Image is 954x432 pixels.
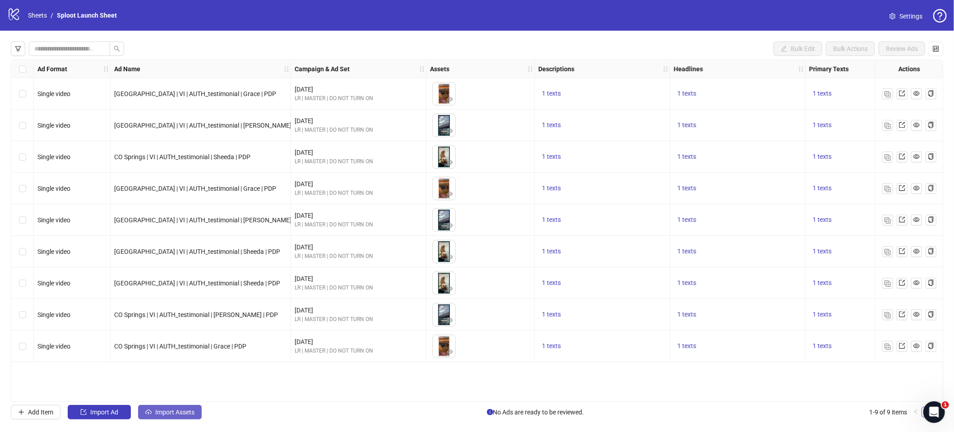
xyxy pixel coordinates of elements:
div: Select row 2 [11,110,34,141]
span: 1 texts [542,342,561,349]
button: Preview [445,347,455,358]
div: Resize Descriptions column [667,60,670,78]
span: 1 texts [813,184,832,192]
button: Review Ads [879,41,925,56]
span: [GEOGRAPHIC_DATA] | VI | AUTH_testimonial | Grace | PDP [114,90,276,97]
button: 1 texts [809,120,835,131]
span: Single video [37,90,70,97]
span: eye [913,122,920,128]
div: Select row 8 [11,299,34,331]
span: holder [103,66,109,72]
div: [DATE] [295,179,422,189]
span: export [899,248,905,254]
div: [DATE] [295,147,422,157]
button: Duplicate [882,341,893,352]
img: Duplicate [885,217,891,224]
span: 1 texts [813,311,832,318]
span: question-circle [933,9,947,23]
div: Select row 5 [11,204,34,236]
span: export [899,216,905,223]
strong: Assets [430,64,449,74]
span: eye [447,191,453,197]
span: holder [669,66,675,72]
button: Import Assets [138,405,202,419]
span: [GEOGRAPHIC_DATA] | VI | AUTH_testimonial | Sheeda | PDP [114,280,280,287]
span: 1 texts [542,279,561,286]
strong: Ad Format [37,64,67,74]
span: 1 texts [542,121,561,129]
span: 1 texts [813,121,832,129]
strong: Descriptions [538,64,574,74]
span: 1 texts [677,121,696,129]
div: Resize Headlines column [803,60,805,78]
button: Preview [445,284,455,294]
span: Single video [37,216,70,224]
iframe: Intercom live chat [923,401,945,423]
span: holder [527,66,533,72]
button: Duplicate [882,246,893,257]
strong: Headlines [674,64,703,74]
button: Bulk Edit [773,41,822,56]
button: Duplicate [882,278,893,289]
span: 1 texts [677,153,696,160]
span: holder [425,66,431,72]
span: eye [913,185,920,191]
span: 1 texts [813,279,832,286]
span: Add Item [28,409,53,416]
span: copy [928,185,934,191]
div: [DATE] [295,274,422,284]
button: 1 texts [538,152,565,162]
span: 1 texts [677,90,696,97]
span: No Ads are ready to be reviewed. [487,407,584,417]
span: search [114,46,120,52]
img: Asset 1 [433,83,455,105]
div: Resize Assets column [532,60,534,78]
span: CO Springs | VI | AUTH_testimonial | [PERSON_NAME] | PDP [114,311,278,318]
span: export [899,122,905,128]
img: Duplicate [885,91,891,97]
span: copy [928,153,934,160]
span: eye [913,216,920,223]
div: [DATE] [295,84,422,94]
img: Duplicate [885,344,891,350]
span: [GEOGRAPHIC_DATA] | VI | AUTH_testimonial | Sheeda | PDP [114,248,280,255]
li: Previous Page [911,407,922,418]
button: Preview [445,315,455,326]
span: eye [447,254,453,260]
img: Asset 1 [433,272,455,294]
button: Preview [445,221,455,231]
span: 1 texts [813,248,832,255]
div: LR | MASTER | DO NOT TURN ON [295,126,422,134]
span: Single video [37,311,70,318]
span: eye [913,280,920,286]
button: Preview [445,94,455,105]
button: 1 texts [538,88,565,99]
button: Import Ad [68,405,131,419]
button: Add Item [11,405,60,419]
span: eye [447,128,453,134]
div: Select row 9 [11,331,34,362]
a: Sploot Launch Sheet [55,10,119,20]
button: 1 texts [538,246,565,257]
img: Duplicate [885,123,891,129]
span: 1 [942,401,949,409]
button: 1 texts [538,215,565,225]
strong: Primary Texts [809,64,849,74]
span: eye [447,96,453,102]
img: Asset 1 [433,303,455,326]
button: 1 texts [809,152,835,162]
span: CO Springs | VI | AUTH_testimonial | Grace | PDP [114,343,246,350]
button: Configure table settings [929,41,943,56]
span: export [899,185,905,191]
span: info-circle [487,409,493,415]
div: LR | MASTER | DO NOT TURN ON [295,94,422,103]
strong: Ad Name [114,64,140,74]
strong: Campaign & Ad Set [295,64,350,74]
span: holder [109,66,116,72]
span: export [899,280,905,286]
span: 1 texts [813,90,832,97]
span: eye [913,343,920,349]
span: copy [928,90,934,97]
span: holder [798,66,804,72]
div: Select row 3 [11,141,34,173]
